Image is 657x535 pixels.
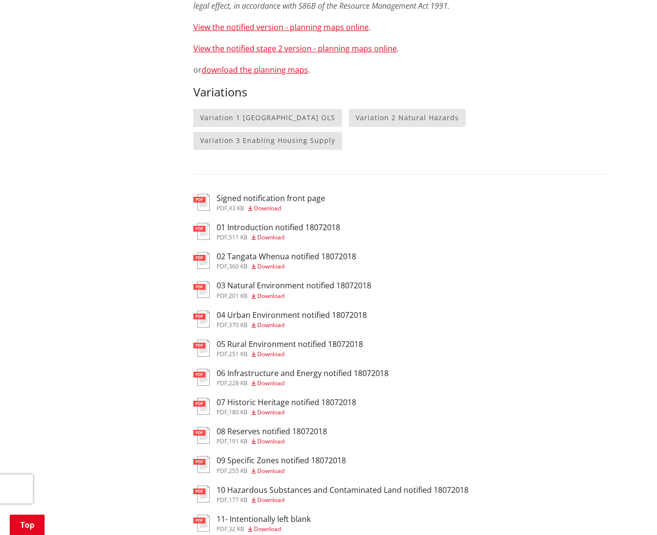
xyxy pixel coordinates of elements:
a: 09 Specific Zones notified 18072018 pdf,255 KB Download [193,456,346,473]
img: document-pdf.svg [193,281,210,298]
span: Download [257,350,284,358]
div: , [217,205,325,211]
a: Variation 3 Enabling Housing Supply [193,132,342,150]
img: document-pdf.svg [193,486,210,503]
span: 32 KB [229,525,244,533]
div: , [217,497,469,503]
div: , [217,409,356,415]
a: download the planning maps [202,64,308,75]
a: 02 Tangata Whenua notified 18072018 pdf,360 KB Download [193,252,356,269]
a: 04 Urban Environment notified 18072018 pdf,370 KB Download [193,311,367,328]
span: pdf [217,496,227,504]
a: 05 Rural Environment notified 18072018 pdf,251 KB Download [193,340,363,357]
div: , [217,293,371,299]
span: Download [257,379,284,387]
span: Download [257,233,284,241]
img: document-pdf.svg [193,515,210,532]
span: 43 KB [229,204,244,212]
span: 511 KB [229,233,248,241]
span: 360 KB [229,262,248,270]
div: , [217,322,367,328]
p: . [193,43,606,54]
span: 201 KB [229,292,248,300]
iframe: Messenger Launcher [612,494,647,529]
a: 06 Infrastructure and Energy notified 18072018 pdf,228 KB Download [193,369,389,386]
h3: 02 Tangata Whenua notified 18072018 [217,252,356,261]
img: document-pdf.svg [193,340,210,357]
a: 10 Hazardous Substances and Contaminated Land notified 18072018 pdf,177 KB Download [193,486,469,503]
h3: 03 Natural Environment notified 18072018 [217,281,371,290]
span: pdf [217,437,227,445]
div: , [217,380,389,386]
span: pdf [217,408,227,416]
div: , [217,264,356,269]
a: 11- Intentionally left blank pdf,32 KB Download [193,515,311,532]
h3: Signed notification front page [217,194,325,203]
span: pdf [217,525,227,533]
span: Download [257,408,284,416]
a: Variation 1 [GEOGRAPHIC_DATA] OLS [193,109,342,127]
span: Download [257,496,284,504]
a: 03 Natural Environment notified 18072018 pdf,201 KB Download [193,281,371,299]
h3: 01 Introduction notified 18072018 [217,223,340,232]
img: document-pdf.svg [193,194,210,211]
div: , [217,235,340,240]
img: document-pdf.svg [193,223,210,240]
a: 08 Reserves notified 18072018 pdf,191 KB Download [193,427,327,444]
span: pdf [217,292,227,300]
h3: 09 Specific Zones notified 18072018 [217,456,346,465]
div: , [217,351,363,357]
h3: 04 Urban Environment notified 18072018 [217,311,367,320]
span: pdf [217,262,227,270]
span: 180 KB [229,408,248,416]
span: pdf [217,467,227,475]
h3: 05 Rural Environment notified 18072018 [217,340,363,349]
a: View the notified stage 2 version - planning maps online [193,43,397,54]
img: document-pdf.svg [193,427,210,444]
div: , [217,526,311,532]
div: , [217,468,346,474]
span: 177 KB [229,496,248,504]
a: Signed notification front page pdf,43 KB Download [193,194,325,211]
span: pdf [217,233,227,241]
h3: 11- Intentionally left blank [217,515,311,524]
h3: 08 Reserves notified 18072018 [217,427,327,436]
span: 251 KB [229,350,248,358]
img: document-pdf.svg [193,456,210,473]
a: 01 Introduction notified 18072018 pdf,511 KB Download [193,223,340,240]
span: Download [254,525,281,533]
img: document-pdf.svg [193,398,210,415]
a: View the notified version - planning maps online [193,22,369,32]
span: Download [257,321,284,329]
span: Download [257,437,284,445]
span: 191 KB [229,437,248,445]
span: 228 KB [229,379,248,387]
p: or . [193,64,606,76]
span: pdf [217,379,227,387]
span: 370 KB [229,321,248,329]
span: Download [257,467,284,475]
h3: Variations [193,85,606,99]
p: . [193,21,606,33]
img: document-pdf.svg [193,369,210,386]
span: pdf [217,204,227,212]
a: Variation 2 Natural Hazards [349,109,466,127]
img: document-pdf.svg [193,311,210,328]
h3: 07 Historic Heritage notified 18072018 [217,398,356,407]
span: 255 KB [229,467,248,475]
a: 07 Historic Heritage notified 18072018 pdf,180 KB Download [193,398,356,415]
span: Download [257,262,284,270]
span: Download [257,292,284,300]
a: Top [10,515,45,535]
span: Download [254,204,281,212]
img: document-pdf.svg [193,252,210,269]
h3: 10 Hazardous Substances and Contaminated Land notified 18072018 [217,486,469,495]
span: pdf [217,321,227,329]
div: , [217,439,327,444]
span: pdf [217,350,227,358]
h3: 06 Infrastructure and Energy notified 18072018 [217,369,389,378]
